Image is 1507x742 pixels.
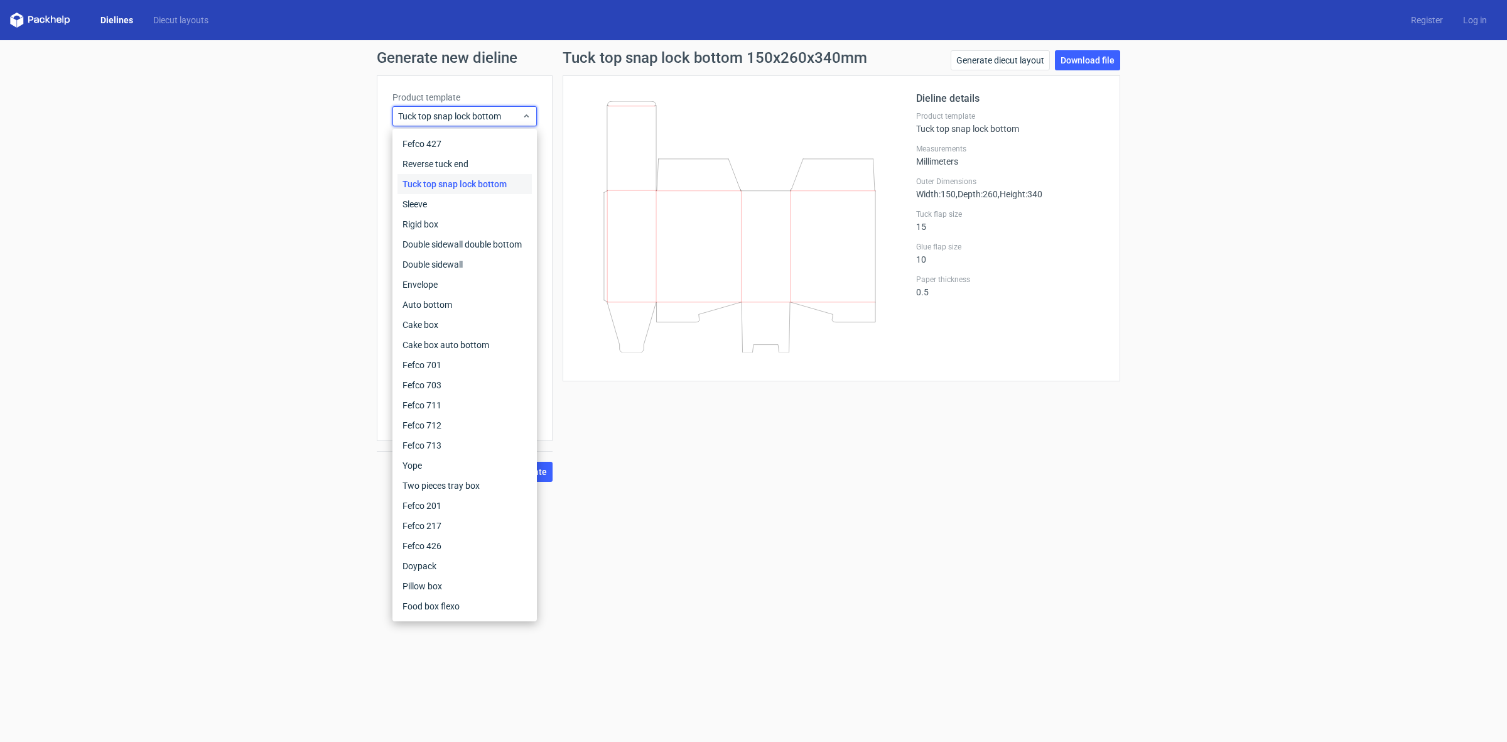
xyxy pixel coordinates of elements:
div: Double sidewall [397,254,532,275]
div: Tuck top snap lock bottom [916,111,1105,134]
div: Fefco 427 [397,134,532,154]
div: Double sidewall double bottom [397,234,532,254]
div: 10 [916,242,1105,265]
label: Product template [916,111,1105,121]
label: Tuck flap size [916,209,1105,219]
div: Fefco 711 [397,395,532,415]
div: Reverse tuck end [397,154,532,174]
label: Measurements [916,144,1105,154]
a: Generate diecut layout [951,50,1050,70]
div: Fefco 201 [397,496,532,516]
div: Auto bottom [397,295,532,315]
div: Yope [397,456,532,476]
div: Fefco 713 [397,435,532,456]
span: Tuck top snap lock bottom [398,110,522,123]
a: Log in [1453,14,1497,26]
div: Cake box auto bottom [397,335,532,355]
label: Paper thickness [916,275,1105,285]
span: , Depth : 260 [956,189,998,199]
div: Two pieces tray box [397,476,532,496]
div: 0.5 [916,275,1105,297]
div: Pillow box [397,576,532,596]
span: , Height : 340 [998,189,1042,199]
h1: Generate new dieline [377,50,1130,65]
div: Fefco 426 [397,536,532,556]
div: Envelope [397,275,532,295]
span: Width : 150 [916,189,956,199]
div: Rigid box [397,214,532,234]
div: Sleeve [397,194,532,214]
div: Fefco 712 [397,415,532,435]
div: Fefco 701 [397,355,532,375]
a: Diecut layouts [143,14,219,26]
div: Cake box [397,315,532,335]
div: Doypack [397,556,532,576]
div: Tuck top snap lock bottom [397,174,532,194]
h2: Dieline details [916,91,1105,106]
a: Dielines [90,14,143,26]
a: Download file [1055,50,1120,70]
div: 15 [916,209,1105,232]
div: Fefco 703 [397,375,532,395]
div: Millimeters [916,144,1105,166]
label: Outer Dimensions [916,177,1105,187]
div: Fefco 217 [397,516,532,536]
div: Food box flexo [397,596,532,616]
a: Register [1401,14,1453,26]
label: Glue flap size [916,242,1105,252]
label: Product template [392,91,537,104]
h1: Tuck top snap lock bottom 150x260x340mm [563,50,867,65]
